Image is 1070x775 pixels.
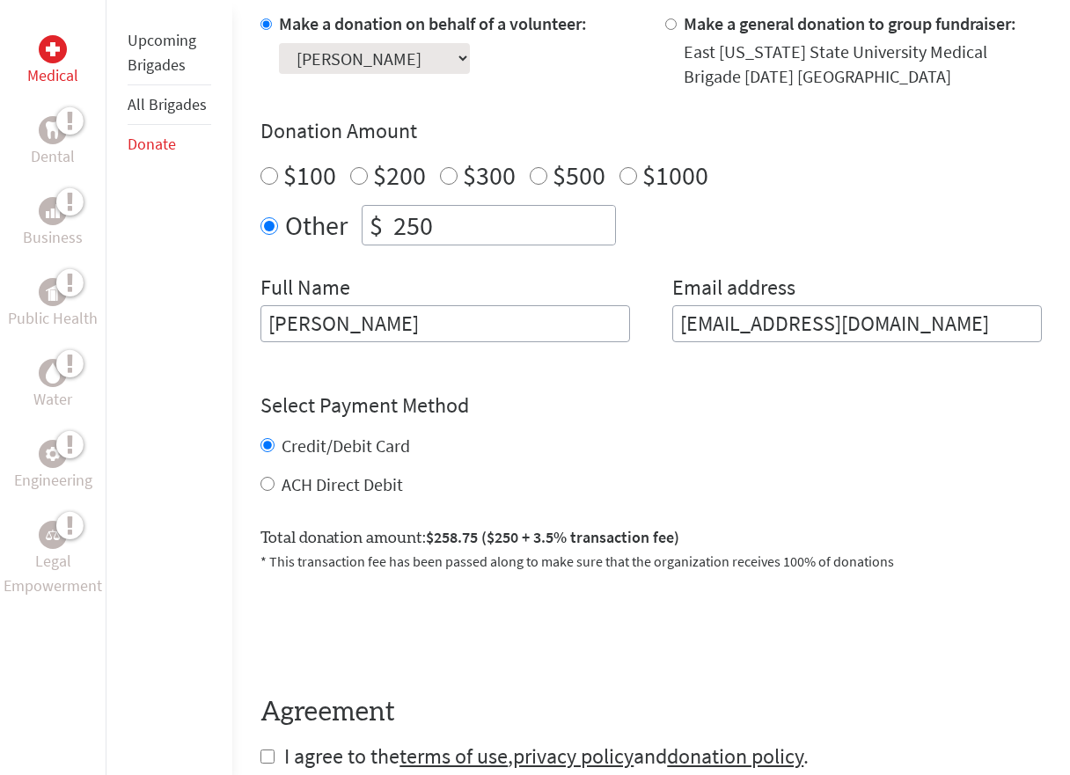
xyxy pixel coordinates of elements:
p: Legal Empowerment [4,549,102,598]
p: * This transaction fee has been passed along to make sure that the organization receives 100% of ... [260,551,1042,572]
a: WaterWater [33,359,72,412]
a: Upcoming Brigades [128,30,196,75]
div: Legal Empowerment [39,521,67,549]
label: $200 [373,158,426,192]
a: Public HealthPublic Health [8,278,98,331]
label: $1000 [642,158,708,192]
p: Water [33,387,72,412]
label: Make a donation on behalf of a volunteer: [279,12,587,34]
span: I agree to the , and . [284,742,809,770]
input: Enter Full Name [260,305,630,342]
a: DentalDental [31,116,75,169]
span: $258.75 ($250 + 3.5% transaction fee) [426,527,679,547]
div: Public Health [39,278,67,306]
h4: Select Payment Method [260,391,1042,420]
img: Business [46,204,60,218]
input: Your Email [672,305,1042,342]
label: $500 [553,158,605,192]
li: Donate [128,125,211,164]
iframe: reCAPTCHA [260,593,528,662]
label: $300 [463,158,516,192]
img: Public Health [46,283,60,301]
p: Dental [31,144,75,169]
a: BusinessBusiness [23,197,83,250]
label: ACH Direct Debit [282,473,403,495]
img: Medical [46,42,60,56]
div: Engineering [39,440,67,468]
a: privacy policy [513,742,634,770]
label: $100 [283,158,336,192]
a: MedicalMedical [27,35,78,88]
h4: Agreement [260,697,1042,728]
input: Enter Amount [390,206,615,245]
label: Email address [672,274,795,305]
p: Engineering [14,468,92,493]
label: Full Name [260,274,350,305]
a: Legal EmpowermentLegal Empowerment [4,521,102,598]
div: East [US_STATE] State University Medical Brigade [DATE] [GEOGRAPHIC_DATA] [684,40,1042,89]
div: Dental [39,116,67,144]
a: All Brigades [128,94,207,114]
div: Medical [39,35,67,63]
h4: Donation Amount [260,117,1042,145]
a: terms of use [399,742,508,770]
p: Medical [27,63,78,88]
div: $ [363,206,390,245]
label: Total donation amount: [260,525,679,551]
a: donation policy [667,742,803,770]
li: Upcoming Brigades [128,21,211,85]
a: Donate [128,134,176,154]
label: Other [285,205,348,245]
img: Legal Empowerment [46,530,60,540]
label: Credit/Debit Card [282,435,410,457]
div: Water [39,359,67,387]
img: Engineering [46,447,60,461]
img: Water [46,362,60,383]
p: Public Health [8,306,98,331]
img: Dental [46,121,60,138]
p: Business [23,225,83,250]
li: All Brigades [128,85,211,125]
a: EngineeringEngineering [14,440,92,493]
label: Make a general donation to group fundraiser: [684,12,1016,34]
div: Business [39,197,67,225]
